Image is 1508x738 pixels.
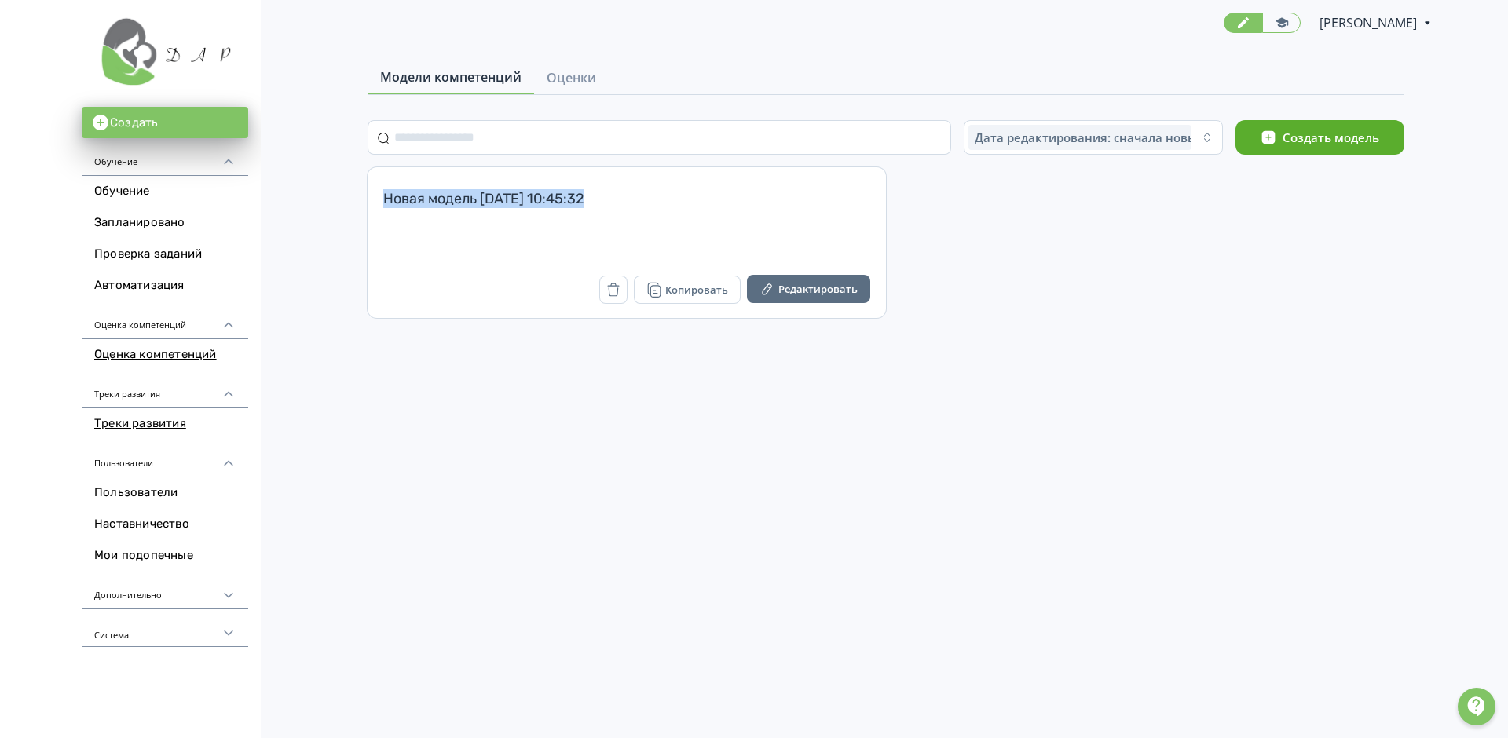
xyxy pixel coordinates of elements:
[82,138,248,176] div: Обучение
[82,572,248,609] div: Дополнительно
[82,477,248,509] a: Пользователи
[82,408,248,440] a: Треки развития
[82,176,248,207] a: Обучение
[82,509,248,540] a: Наставничество
[82,107,248,138] button: Создать
[82,371,248,408] div: Треки развития
[1319,13,1419,32] span: Михаил Четырин
[1235,120,1404,155] button: Создать модель
[82,239,248,270] a: Проверка заданий
[380,68,522,86] span: Модели компетенций
[82,270,248,301] a: Автоматизация
[94,9,236,88] img: https://files.teachbase.ru/system/account/57858/logo/medium-8a6f5d9ad23492a900fc93ffdfb4204e.png
[383,189,870,227] div: Новая модель [DATE] 10:45:32
[747,275,870,303] button: Редактировать
[82,609,248,647] div: Система
[82,339,248,371] a: Оценка компетенций
[82,207,248,239] a: Запланировано
[634,276,741,304] button: Копировать
[975,130,1204,145] span: Дата редактирования: сначала новые
[747,275,870,305] a: Редактировать
[82,301,248,339] div: Оценка компетенций
[82,440,248,477] div: Пользователи
[1262,13,1301,33] a: Переключиться в режим ученика
[82,540,248,572] a: Мои подопечные
[964,120,1223,155] button: Дата редактирования: сначала новые
[547,68,596,87] span: Оценки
